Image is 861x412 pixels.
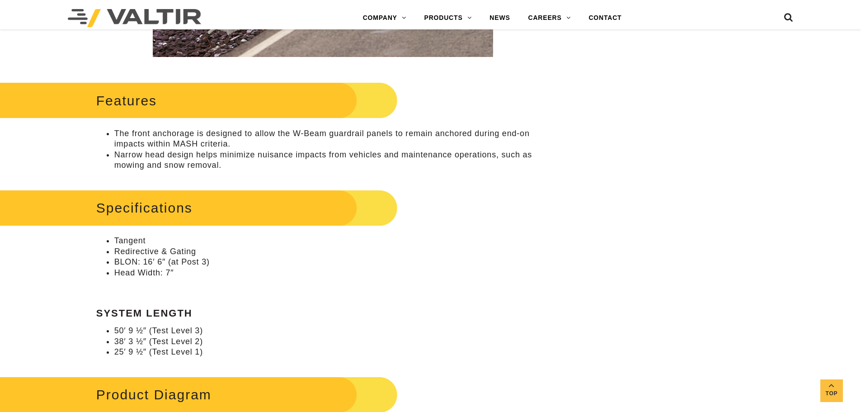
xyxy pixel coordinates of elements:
li: 50′ 9 ½″ (Test Level 3) [114,326,550,336]
li: 38′ 3 ½″ (Test Level 2) [114,336,550,347]
a: NEWS [480,9,519,27]
li: Tangent [114,236,550,246]
span: Top [820,388,843,399]
li: Head Width: 7″ [114,268,550,278]
a: PRODUCTS [415,9,481,27]
li: BLON: 16′ 6″ (at Post 3) [114,257,550,267]
a: Top [820,379,843,402]
li: Narrow head design helps minimize nuisance impacts from vehicles and maintenance operations, such... [114,150,550,171]
strong: System Length [96,308,193,319]
a: CONTACT [579,9,630,27]
li: Redirective & Gating [114,246,550,257]
li: 25′ 9 ½″ (Test Level 1) [114,347,550,357]
li: The front anchorage is designed to allow the W-Beam guardrail panels to remain anchored during en... [114,128,550,150]
img: Valtir [68,9,201,27]
a: CAREERS [519,9,580,27]
a: COMPANY [354,9,415,27]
